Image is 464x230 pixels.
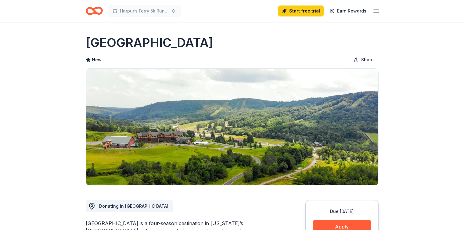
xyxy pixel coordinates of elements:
img: Image for Greek Peak Mountain Resort [86,69,378,185]
a: Start free trial [278,5,324,16]
span: Harpur’s Ferry 5k Run/Walk for [MEDICAL_DATA] [120,7,169,15]
span: Share [361,56,374,63]
button: Harpur’s Ferry 5k Run/Walk for [MEDICAL_DATA] [108,5,181,17]
span: New [92,56,102,63]
h1: [GEOGRAPHIC_DATA] [86,34,213,51]
div: Due [DATE] [313,208,371,215]
a: Home [86,4,103,18]
a: Earn Rewards [326,5,370,16]
span: Donating in [GEOGRAPHIC_DATA] [99,203,168,209]
button: Share [349,54,379,66]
